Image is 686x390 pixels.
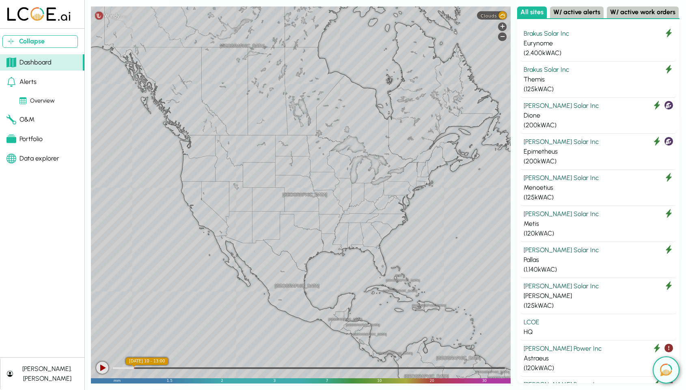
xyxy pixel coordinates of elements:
[524,317,673,327] div: LCOE
[660,364,672,376] img: open chat
[498,32,507,41] div: Zoom out
[481,13,497,18] span: Clouds
[524,209,673,219] div: [PERSON_NAME] Solar Inc
[607,6,679,18] button: W/ active work orders
[524,29,673,39] div: Brakus Solar Inc
[520,341,676,377] button: [PERSON_NAME] Power Inc Astraeus (120kWAC)
[524,183,673,193] div: Menoetius
[524,363,673,373] div: ( 120 kWAC)
[498,22,507,31] div: Zoom in
[520,134,676,170] button: [PERSON_NAME] Solar Inc Epimetheus (200kWAC)
[6,58,52,67] div: Dashboard
[520,98,676,134] button: [PERSON_NAME] Solar Inc Dione (200kWAC)
[517,6,547,18] button: All sites
[520,206,676,242] button: [PERSON_NAME] Solar Inc Metis (120kWAC)
[520,242,676,278] button: [PERSON_NAME] Solar Inc Pallas (1,140kWAC)
[520,26,676,62] button: Brakus Solar Inc Eurynome (2,400kWAC)
[6,134,43,144] div: Portfolio
[520,170,676,206] button: [PERSON_NAME] Solar Inc Menoetius (125kWAC)
[524,265,673,274] div: ( 1,140 kWAC)
[550,6,604,18] button: W/ active alerts
[524,156,673,166] div: ( 200 kWAC)
[524,84,673,94] div: ( 125 kWAC)
[524,301,673,311] div: ( 125 kWAC)
[524,255,673,265] div: Pallas
[524,354,673,363] div: Astraeus
[524,327,673,337] div: HQ
[520,62,676,98] button: Brakus Solar Inc Themis (125kWAC)
[524,137,673,147] div: [PERSON_NAME] Solar Inc
[524,65,673,75] div: Brakus Solar Inc
[524,344,673,354] div: [PERSON_NAME] Power Inc
[524,75,673,84] div: Themis
[524,101,673,111] div: [PERSON_NAME] Solar Inc
[524,111,673,120] div: Dione
[524,281,673,291] div: [PERSON_NAME] Solar Inc
[524,291,673,301] div: [PERSON_NAME]
[126,358,168,365] div: local time
[524,48,673,58] div: ( 2,400 kWAC)
[524,147,673,156] div: Epimetheus
[520,278,676,314] button: [PERSON_NAME] Solar Inc [PERSON_NAME] (125kWAC)
[6,77,37,87] div: Alerts
[19,96,55,105] div: Overview
[6,115,35,124] div: O&M
[2,35,78,48] button: Collapse
[517,6,680,19] div: Select site list category
[524,380,673,390] div: [PERSON_NAME] Power Inc
[524,219,673,229] div: Metis
[6,154,59,163] div: Data explorer
[524,39,673,48] div: Eurynome
[524,229,673,238] div: ( 120 kWAC)
[524,120,673,130] div: ( 200 kWAC)
[126,358,168,365] div: [DATE] 10 - 13:00
[524,245,673,255] div: [PERSON_NAME] Solar Inc
[16,364,78,384] div: [PERSON_NAME].[PERSON_NAME]
[524,173,673,183] div: [PERSON_NAME] Solar Inc
[524,193,673,202] div: ( 125 kWAC)
[520,314,676,341] button: LCOE HQ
